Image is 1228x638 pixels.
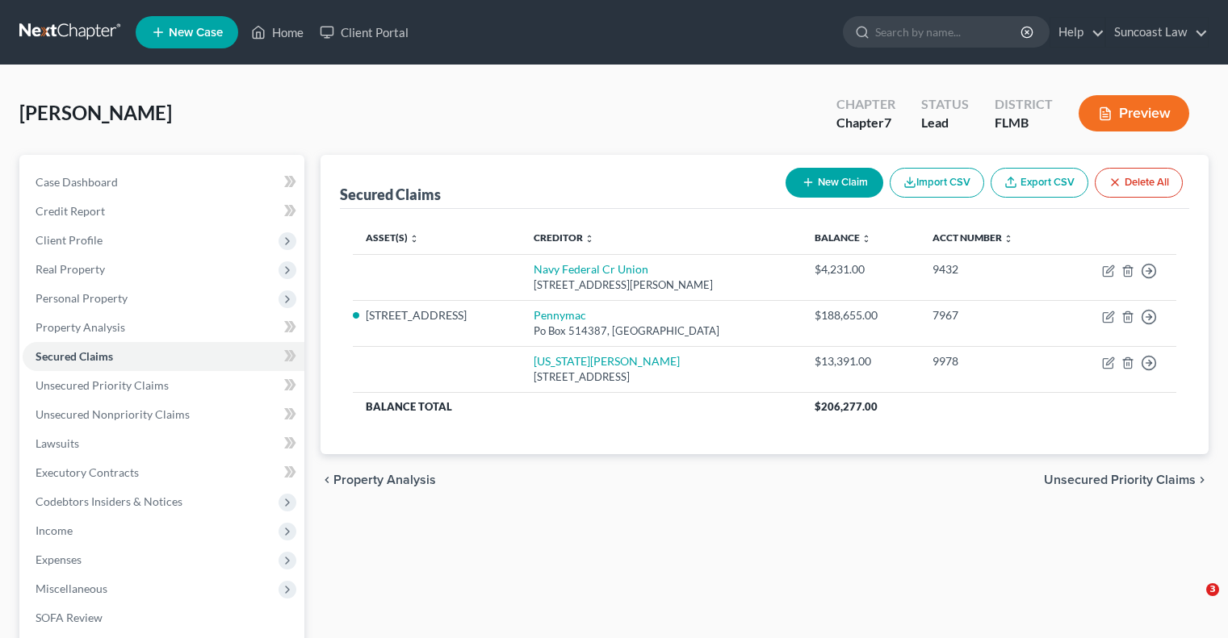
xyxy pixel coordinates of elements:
span: Income [36,523,73,537]
i: unfold_more [585,234,594,244]
i: unfold_more [409,234,419,244]
button: New Claim [786,168,883,198]
div: 7967 [933,307,1048,323]
div: Lead [921,114,969,132]
a: Navy Federal Cr Union [534,262,648,276]
i: chevron_left [321,473,333,486]
span: Case Dashboard [36,175,118,189]
a: Creditor unfold_more [534,231,594,244]
span: Expenses [36,553,82,566]
a: SOFA Review [23,603,304,632]
li: [STREET_ADDRESS] [366,307,508,323]
div: Chapter [836,114,895,132]
a: Credit Report [23,197,304,226]
button: Import CSV [890,168,984,198]
a: Asset(s) unfold_more [366,231,419,244]
a: Export CSV [991,168,1088,198]
span: Client Profile [36,233,103,247]
div: 9432 [933,261,1048,277]
div: [STREET_ADDRESS][PERSON_NAME] [534,277,788,293]
div: 9978 [933,353,1048,369]
a: Balance unfold_more [815,231,871,244]
a: Unsecured Nonpriority Claims [23,400,304,429]
span: Unsecured Priority Claims [36,378,169,392]
span: Credit Report [36,204,105,218]
div: FLMB [995,114,1053,132]
div: $188,655.00 [815,307,907,323]
input: Search by name... [875,17,1023,47]
span: Miscellaneous [36,582,107,595]
a: Case Dashboard [23,168,304,197]
div: [STREET_ADDRESS] [534,369,788,385]
a: Pennymac [534,308,586,322]
a: Client Portal [312,18,417,47]
i: chevron_right [1196,473,1209,486]
iframe: Intercom live chat [1173,583,1212,622]
span: New Case [169,27,223,39]
a: Home [243,18,312,47]
a: Property Analysis [23,313,304,342]
span: Personal Property [36,291,128,305]
a: Unsecured Priority Claims [23,371,304,400]
div: $13,391.00 [815,353,907,369]
span: Unsecured Nonpriority Claims [36,407,190,421]
a: Executory Contracts [23,458,304,487]
span: Unsecured Priority Claims [1044,473,1196,486]
span: 3 [1206,583,1219,596]
a: [US_STATE][PERSON_NAME] [534,354,680,368]
div: Secured Claims [340,185,441,204]
a: Help [1050,18,1104,47]
span: Executory Contracts [36,465,139,479]
a: Lawsuits [23,429,304,458]
div: Po Box 514387, [GEOGRAPHIC_DATA] [534,323,788,339]
button: Delete All [1095,168,1183,198]
div: $4,231.00 [815,261,907,277]
button: Unsecured Priority Claims chevron_right [1044,473,1209,486]
th: Balance Total [353,392,802,421]
span: Secured Claims [36,349,113,363]
a: Acct Number unfold_more [933,231,1013,244]
span: Property Analysis [333,473,436,486]
span: [PERSON_NAME] [19,101,172,124]
div: District [995,95,1053,114]
span: 7 [884,115,891,130]
a: Secured Claims [23,342,304,371]
div: Chapter [836,95,895,114]
button: Preview [1079,95,1189,131]
span: Property Analysis [36,320,125,334]
span: SOFA Review [36,611,103,624]
a: Suncoast Law [1106,18,1208,47]
div: Status [921,95,969,114]
i: unfold_more [1004,234,1013,244]
span: Real Property [36,262,105,276]
span: $206,277.00 [815,400,878,413]
span: Codebtors Insiders & Notices [36,494,182,508]
span: Lawsuits [36,436,79,450]
button: chevron_left Property Analysis [321,473,436,486]
i: unfold_more [861,234,871,244]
